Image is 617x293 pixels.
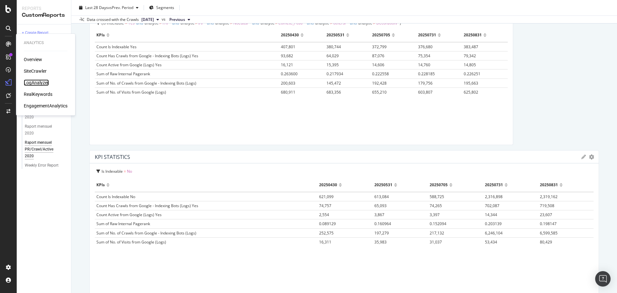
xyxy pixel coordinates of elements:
span: Last 28 Days [85,5,108,10]
span: No [127,169,132,174]
span: = [124,169,126,174]
span: 197,279 [374,230,389,236]
span: vs [162,16,167,22]
div: 20250731 [485,180,503,190]
span: 0.228185 [418,71,435,77]
span: 0.263600 [281,71,298,77]
span: Is Indexable [102,169,123,174]
span: 217,132 [430,230,444,236]
div: KPI STATISTICS [95,154,130,160]
a: LogAnalyzer [24,79,49,86]
div: Raport mensuel PR/Crawl/Active 2020 [25,139,63,160]
span: 2,319,162 [540,194,558,199]
div: KPIs [96,180,105,190]
span: Count Is Indexable Yes [96,44,137,50]
div: Analytics [24,40,67,46]
span: Previous [169,17,185,23]
span: 0.217934 [326,71,343,77]
span: vs Prev. Period [108,5,133,10]
span: Sum of No. of Crawls from Google - Indexing Bots (Logs) [96,230,196,236]
span: Count Active from Google (Logs) Yes [96,212,162,217]
a: + Create Report [22,30,67,36]
span: Count Is Indexable No [96,194,135,199]
span: 372,799 [372,44,387,50]
div: Weekly Error Report [25,162,58,169]
span: 702,087 [485,203,499,208]
a: RealKeywords [24,91,52,97]
span: 14,760 [418,62,430,68]
div: Open Intercom Messenger [595,271,611,287]
span: 407,801 [281,44,295,50]
span: 6,246,104 [485,230,503,236]
span: 588,725 [430,194,444,199]
button: Previous [167,16,193,23]
div: KPIs [96,30,105,40]
div: Raport mensuel 2020 [25,123,60,137]
span: 64,029 [326,53,339,59]
span: 680,911 [281,89,295,95]
span: 74,757 [319,203,331,208]
div: KPI STATISTICSgeargearIs Indexable = Yesandanalytic ≠ FA/*andanalytic ≠ IA/*andanalytic ≠ Noeuds/... [89,0,513,145]
span: 625,802 [464,89,478,95]
span: Sum of Raw Internal Pagerank [96,221,150,226]
div: 20250831 [540,180,558,190]
div: 20250531 [374,180,392,190]
span: 719,508 [540,203,554,208]
button: [DATE] [139,16,162,23]
span: 655,210 [372,89,387,95]
div: 20250430 [281,30,299,40]
span: 613,084 [374,194,389,199]
a: Raport mensuel 2020 [25,123,67,137]
span: 6,599,585 [540,230,558,236]
span: 16,311 [319,239,331,245]
span: 35,983 [374,239,387,245]
span: 145,472 [326,80,341,86]
div: + Create Report [22,30,49,36]
span: 252,575 [319,230,334,236]
span: 0.203139 [485,221,502,226]
span: 0.152094 [430,221,446,226]
span: 179,756 [418,80,433,86]
span: 621,099 [319,194,334,199]
a: Raport mensuel PR/Crawl/Active 2020 [25,139,67,160]
span: 2,554 [319,212,329,217]
span: 87,076 [372,53,384,59]
span: 23,607 [540,212,552,217]
span: 3,867 [374,212,384,217]
span: 31,037 [430,239,442,245]
span: 16,121 [281,62,293,68]
div: 20250705 [430,180,448,190]
span: 376,680 [418,44,433,50]
span: 14,344 [485,212,497,217]
span: 15,395 [326,62,339,68]
span: 79,342 [464,53,476,59]
span: 93,682 [281,53,293,59]
div: 20250731 [418,30,436,40]
div: SiteCrawler [24,68,47,74]
div: 20250705 [372,30,390,40]
span: 603,807 [418,89,433,95]
div: CustomReports [22,12,66,19]
a: EngagementAnalytics [24,103,67,109]
a: Weekly Error Report [25,162,67,169]
span: 0.226251 [464,71,480,77]
span: 74,265 [430,203,442,208]
span: 3,397 [430,212,440,217]
div: Data crossed with the Crawls [87,17,139,23]
span: 80,429 [540,239,552,245]
span: 0.089129 [319,221,336,226]
div: Reports [22,5,66,12]
span: Segments [156,5,174,10]
div: Overview [24,56,42,63]
div: 20250831 [464,30,482,40]
span: 683,356 [326,89,341,95]
span: 0.160964 [374,221,391,226]
div: gear [589,155,594,159]
span: 2,316,898 [485,194,503,199]
span: 192,428 [372,80,387,86]
span: Sum of No. of Visits from Google (Logs) [96,89,166,95]
span: 0.222558 [372,71,389,77]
